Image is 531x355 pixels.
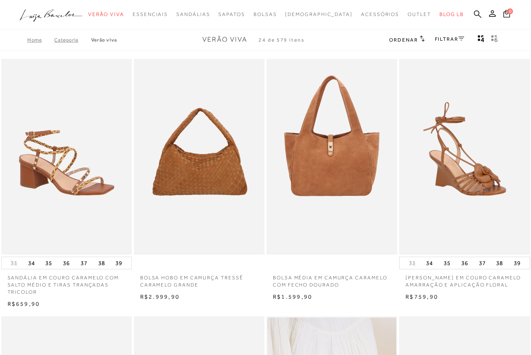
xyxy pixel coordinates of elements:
button: 35 [43,257,55,269]
button: Mostrar 4 produtos por linha [475,34,487,45]
span: Acessórios [361,11,399,17]
a: noSubCategoriesText [218,7,245,22]
span: R$659,90 [8,300,40,307]
a: BOLSA HOBO EM CAMURÇA TRESSÊ CARAMELO GRANDE [134,269,264,289]
button: 37 [476,257,488,269]
img: BOLSA MÉDIA EM CAMURÇA CARAMELO COM FECHO DOURADO [267,60,396,254]
button: 34 [26,257,37,269]
button: 37 [78,257,90,269]
button: 39 [113,257,125,269]
a: noSubCategoriesText [133,7,168,22]
a: SANDÁLIA EM COURO CARAMELO COM SALTO MÉDIO E TIRAS TRANÇADAS TRICOLOR [1,269,132,295]
img: SANDÁLIA EM COURO CARAMELO COM SALTO MÉDIO E TIRAS TRANÇADAS TRICOLOR [2,60,131,254]
a: BOLSA MÉDIA EM CAMURÇA CARAMELO COM FECHO DOURADO [267,269,397,289]
img: SANDÁLIA ANABELA EM COURO CARAMELO AMARRAÇÃO E APLICAÇÃO FLORAL [400,60,529,254]
a: SANDÁLIA EM COURO CARAMELO COM SALTO MÉDIO E TIRAS TRANÇADAS TRICOLOR SANDÁLIA EM COURO CARAMELO ... [2,60,131,254]
button: 36 [60,257,72,269]
span: Verão Viva [88,11,124,17]
a: BOLSA HOBO EM CAMURÇA TRESSÊ CARAMELO GRANDE BOLSA HOBO EM CAMURÇA TRESSÊ CARAMELO GRANDE [135,60,264,254]
span: Verão Viva [202,36,247,43]
a: Home [27,37,54,43]
span: Essenciais [133,11,168,17]
button: 38 [494,257,505,269]
span: Ordenar [389,37,418,43]
button: 33 [8,259,20,267]
button: gridText6Desc [489,34,500,45]
img: BOLSA HOBO EM CAMURÇA TRESSÊ CARAMELO GRANDE [135,60,264,254]
span: BLOG LB [439,11,464,17]
a: SANDÁLIA ANABELA EM COURO CARAMELO AMARRAÇÃO E APLICAÇÃO FLORAL SANDÁLIA ANABELA EM COURO CARAMEL... [400,60,529,254]
button: 38 [96,257,107,269]
a: FILTRAR [435,36,464,42]
span: R$1.599,90 [273,293,312,300]
a: noSubCategoriesText [408,7,431,22]
button: 34 [424,257,435,269]
button: 39 [511,257,523,269]
button: 35 [441,257,453,269]
span: Outlet [408,11,431,17]
a: noSubCategoriesText [361,7,399,22]
button: 0 [501,9,513,21]
span: 0 [507,8,513,14]
span: Bolsas [254,11,277,17]
button: 33 [406,259,418,267]
a: noSubCategoriesText [88,7,124,22]
span: R$759,90 [405,293,438,300]
span: Sandálias [176,11,210,17]
span: R$2.999,90 [140,293,180,300]
a: Verão Viva [91,37,117,43]
button: 36 [459,257,471,269]
a: BOLSA MÉDIA EM CAMURÇA CARAMELO COM FECHO DOURADO BOLSA MÉDIA EM CAMURÇA CARAMELO COM FECHO DOURADO [267,60,396,254]
a: noSubCategoriesText [254,7,277,22]
a: BLOG LB [439,7,464,22]
a: [PERSON_NAME] EM COURO CARAMELO AMARRAÇÃO E APLICAÇÃO FLORAL [399,269,530,289]
a: Categoria [54,37,91,43]
span: [DEMOGRAPHIC_DATA] [285,11,353,17]
span: Sapatos [218,11,245,17]
span: 24 de 579 itens [259,37,305,43]
a: noSubCategoriesText [285,7,353,22]
a: noSubCategoriesText [176,7,210,22]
